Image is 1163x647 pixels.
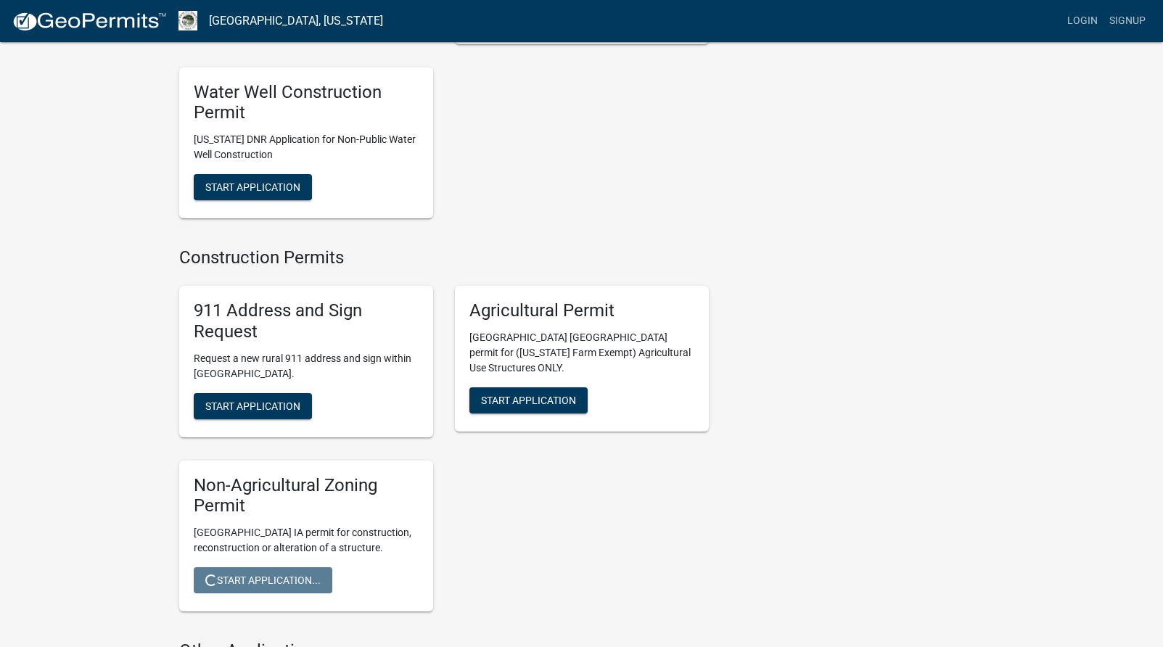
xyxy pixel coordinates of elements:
[205,400,300,411] span: Start Application
[481,394,576,405] span: Start Application
[209,9,383,33] a: [GEOGRAPHIC_DATA], [US_STATE]
[194,393,312,419] button: Start Application
[179,247,709,268] h4: Construction Permits
[205,181,300,193] span: Start Application
[194,300,419,342] h5: 911 Address and Sign Request
[205,574,321,586] span: Start Application...
[469,300,694,321] h5: Agricultural Permit
[1061,7,1104,35] a: Login
[194,351,419,382] p: Request a new rural 911 address and sign within [GEOGRAPHIC_DATA].
[194,567,332,593] button: Start Application...
[194,132,419,162] p: [US_STATE] DNR Application for Non-Public Water Well Construction
[469,387,588,413] button: Start Application
[178,11,197,30] img: Boone County, Iowa
[194,525,419,556] p: [GEOGRAPHIC_DATA] IA permit for construction, reconstruction or alteration of a structure.
[1104,7,1151,35] a: Signup
[194,82,419,124] h5: Water Well Construction Permit
[194,174,312,200] button: Start Application
[469,330,694,376] p: [GEOGRAPHIC_DATA] [GEOGRAPHIC_DATA] permit for ([US_STATE] Farm Exempt) Agricultural Use Structur...
[194,475,419,517] h5: Non-Agricultural Zoning Permit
